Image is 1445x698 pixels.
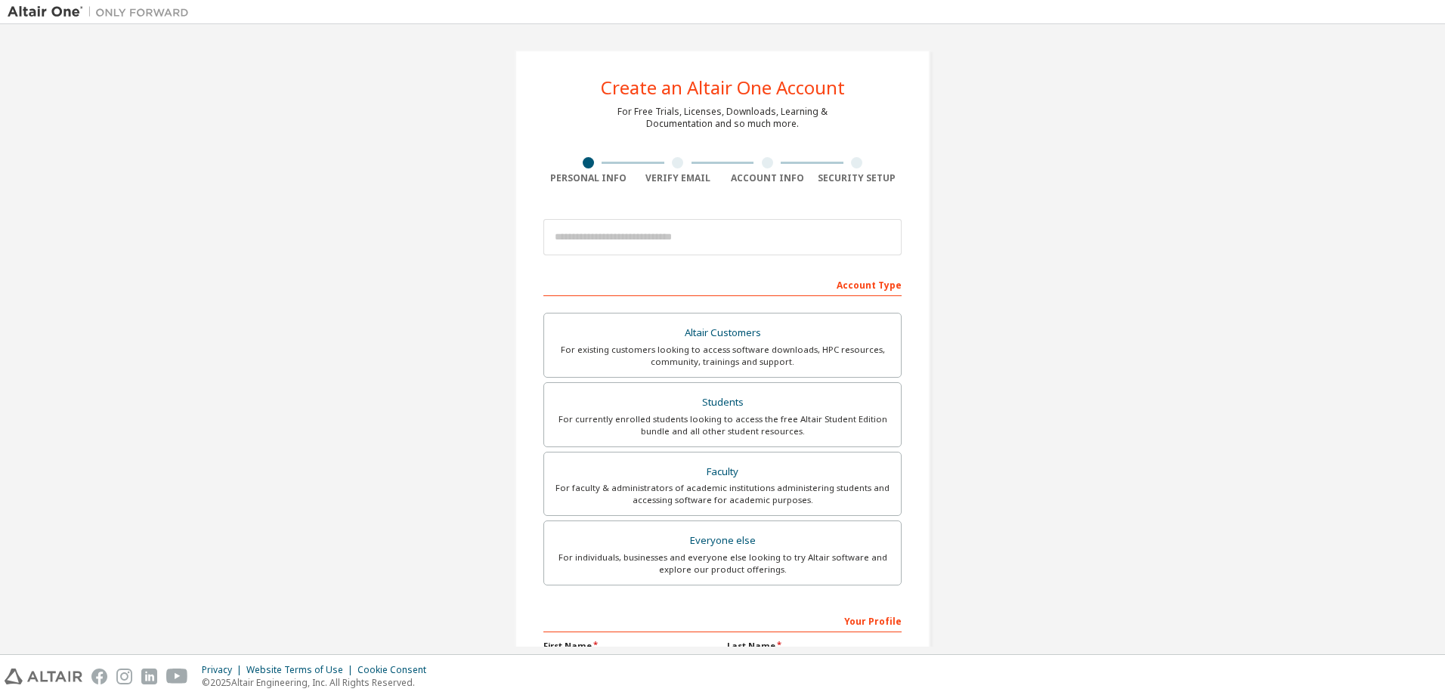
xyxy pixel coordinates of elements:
label: Last Name [727,640,902,652]
label: First Name [543,640,718,652]
div: Account Type [543,272,902,296]
div: Security Setup [812,172,902,184]
div: Create an Altair One Account [601,79,845,97]
div: Your Profile [543,608,902,632]
div: For faculty & administrators of academic institutions administering students and accessing softwa... [553,482,892,506]
img: facebook.svg [91,669,107,684]
p: © 2025 Altair Engineering, Inc. All Rights Reserved. [202,676,435,689]
img: altair_logo.svg [5,669,82,684]
div: Everyone else [553,530,892,551]
img: youtube.svg [166,669,188,684]
div: Cookie Consent [357,664,435,676]
div: Altair Customers [553,323,892,344]
div: Students [553,392,892,413]
img: linkedin.svg [141,669,157,684]
img: Altair One [8,5,196,20]
div: Verify Email [633,172,723,184]
div: Privacy [202,664,246,676]
div: Personal Info [543,172,633,184]
div: For currently enrolled students looking to access the free Altair Student Edition bundle and all ... [553,413,892,437]
div: For existing customers looking to access software downloads, HPC resources, community, trainings ... [553,344,892,368]
div: For individuals, businesses and everyone else looking to try Altair software and explore our prod... [553,551,892,576]
div: Account Info [722,172,812,184]
div: For Free Trials, Licenses, Downloads, Learning & Documentation and so much more. [617,106,828,130]
div: Website Terms of Use [246,664,357,676]
img: instagram.svg [116,669,132,684]
div: Faculty [553,462,892,483]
